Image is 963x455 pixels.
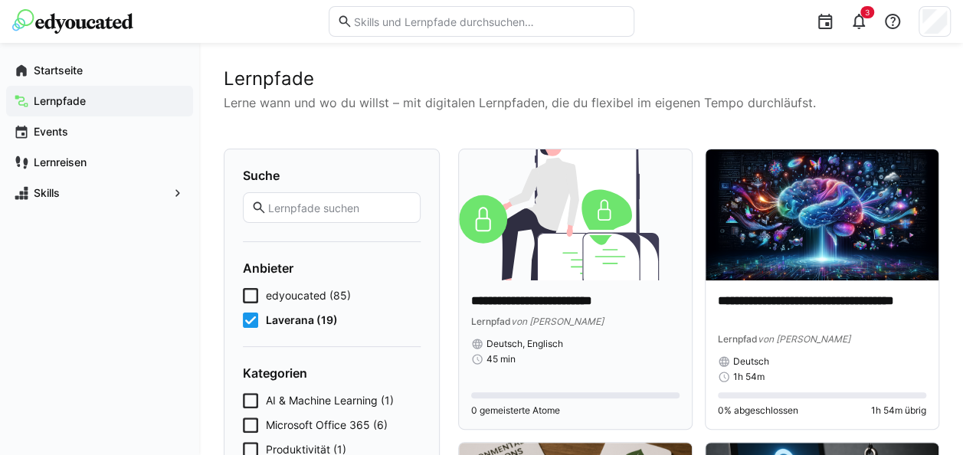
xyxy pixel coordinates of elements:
span: 3 [865,8,870,17]
span: von [PERSON_NAME] [758,333,850,345]
h4: Anbieter [243,260,421,276]
span: Microsoft Office 365 (6) [266,417,388,433]
span: 0% abgeschlossen [718,404,798,417]
p: Lerne wann und wo du willst – mit digitalen Lernpfaden, die du flexibel im eigenen Tempo durchläu... [224,93,938,112]
span: AI & Machine Learning (1) [266,393,394,408]
span: 0 gemeisterte Atome [471,404,560,417]
h4: Kategorien [243,365,421,381]
span: Laverana (19) [266,313,338,328]
span: Lernpfad [718,333,758,345]
input: Lernpfade suchen [267,201,412,214]
img: image [706,149,938,280]
span: 1h 54m [733,371,765,383]
h2: Lernpfade [224,67,938,90]
span: Lernpfad [471,316,511,327]
span: Deutsch [733,355,769,368]
input: Skills und Lernpfade durchsuchen… [352,15,626,28]
img: image [459,149,692,280]
span: 45 min [486,353,516,365]
h4: Suche [243,168,421,183]
span: von [PERSON_NAME] [511,316,604,327]
span: edyoucated (85) [266,288,351,303]
span: 1h 54m übrig [871,404,926,417]
span: Deutsch, Englisch [486,338,563,350]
